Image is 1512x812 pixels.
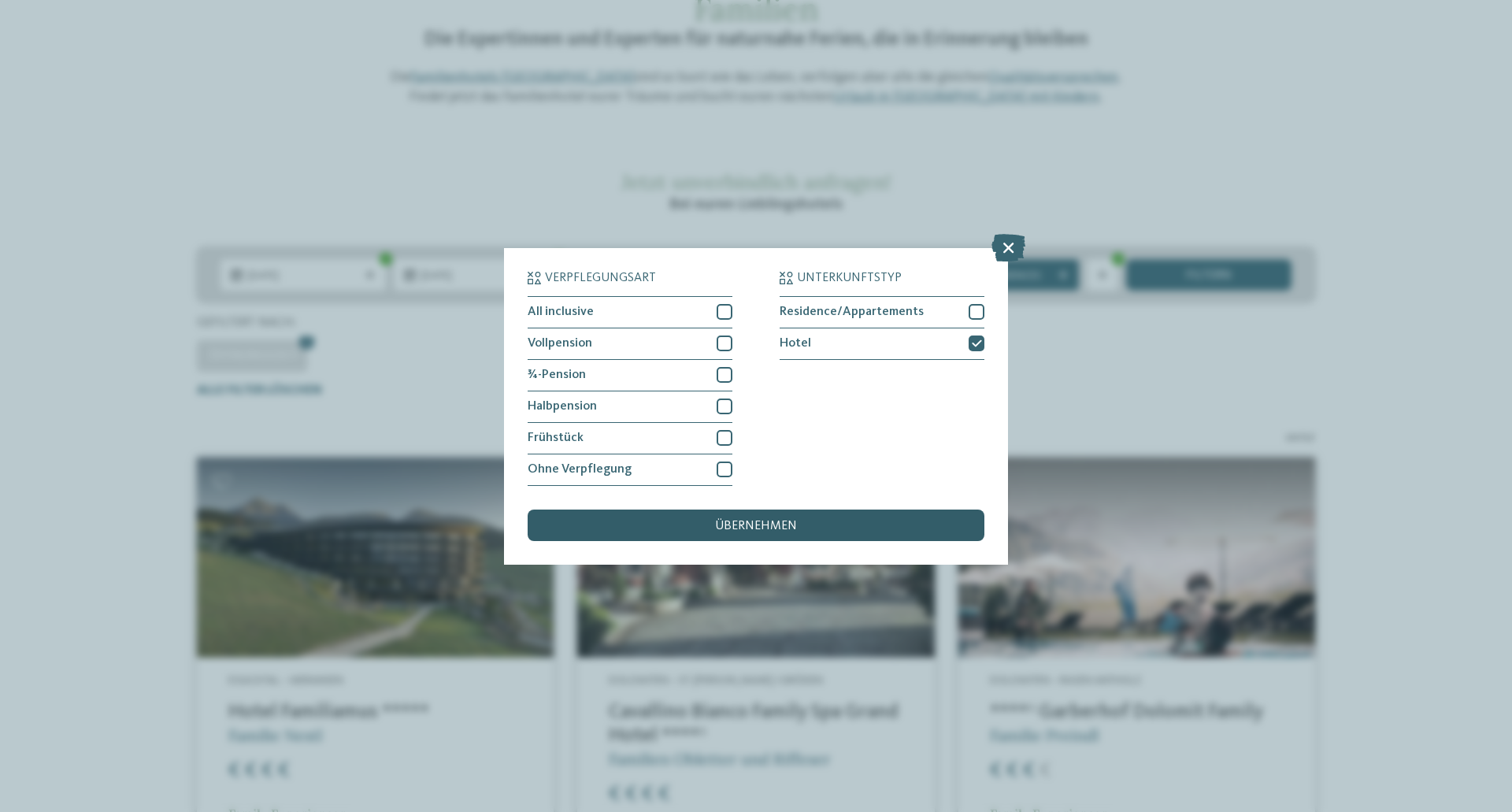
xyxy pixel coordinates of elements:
span: übernehmen [715,520,797,532]
span: Verpflegungsart [545,272,656,284]
span: Vollpension [528,337,592,350]
span: Hotel [780,337,811,350]
span: Frühstück [528,432,584,444]
span: Halbpension [528,400,597,413]
span: Ohne Verpflegung [528,463,632,476]
span: All inclusive [528,306,594,318]
span: ¾-Pension [528,369,586,381]
span: Residence/Appartements [780,306,924,318]
span: Unterkunftstyp [797,272,902,284]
